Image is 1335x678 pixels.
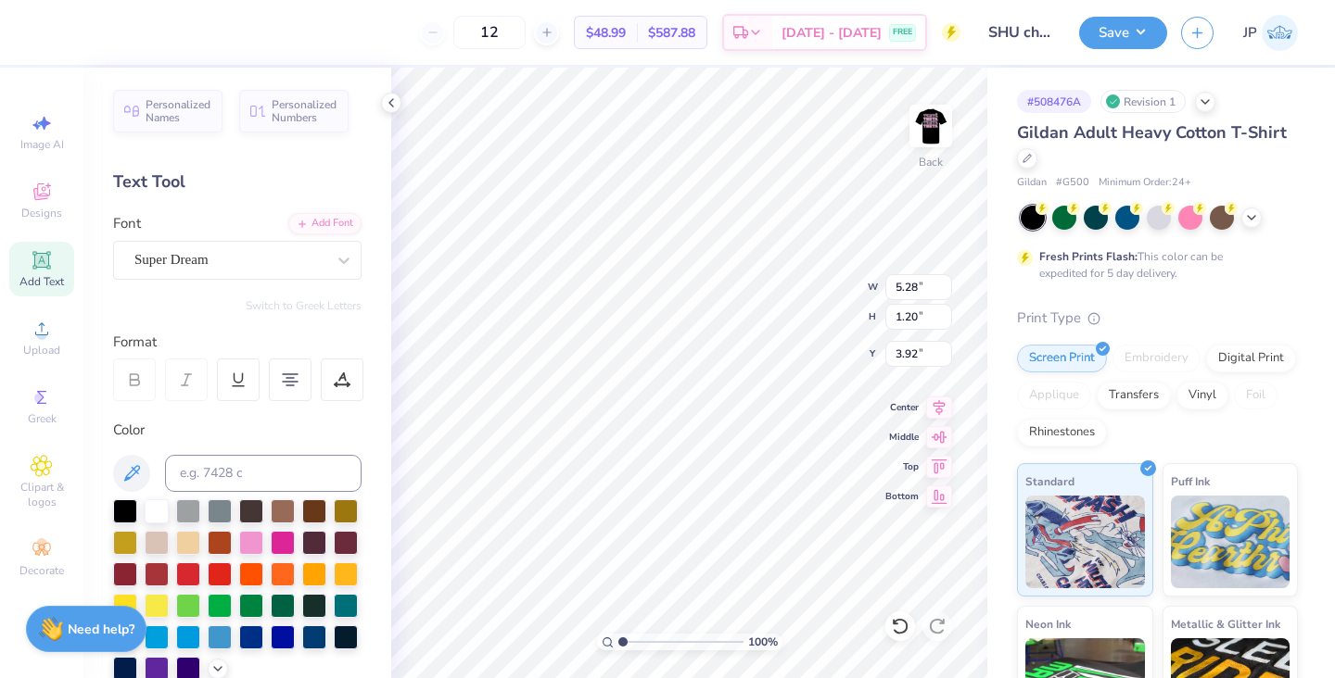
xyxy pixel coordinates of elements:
div: Color [113,420,362,441]
span: Gildan Adult Heavy Cotton T-Shirt [1017,121,1287,144]
div: Text Tool [113,169,362,195]
input: e.g. 7428 c [165,455,362,492]
span: Metallic & Glitter Ink [1171,614,1280,634]
span: Minimum Order: 24 + [1099,175,1191,191]
div: Vinyl [1176,382,1228,409]
span: Center [885,401,919,414]
span: Personalized Names [146,98,211,124]
div: # 508476A [1017,90,1091,113]
span: 100 % [748,634,778,650]
div: Back [919,154,943,170]
div: Screen Print [1017,345,1107,372]
span: Image AI [20,137,64,152]
span: $48.99 [586,23,626,43]
span: $587.88 [648,23,695,43]
div: Embroidery [1112,345,1201,372]
span: Upload [23,343,60,358]
span: Personalized Numbers [272,98,337,124]
span: Neon Ink [1025,614,1071,634]
img: Jade Paneduro [1262,15,1298,51]
span: FREE [893,26,912,39]
strong: Fresh Prints Flash: [1039,249,1138,264]
span: Standard [1025,471,1074,491]
span: Gildan [1017,175,1047,191]
button: Save [1079,17,1167,49]
span: Add Text [19,274,64,289]
div: This color can be expedited for 5 day delivery. [1039,248,1267,282]
a: JP [1243,15,1298,51]
input: – – [453,16,526,49]
img: Standard [1025,496,1145,588]
strong: Need help? [68,621,134,638]
div: Add Font [288,213,362,234]
span: Decorate [19,563,64,578]
div: Revision 1 [1100,90,1186,113]
span: Puff Ink [1171,471,1210,491]
div: Transfers [1097,382,1171,409]
img: Back [912,107,949,144]
span: Middle [885,431,919,444]
span: Greek [28,411,57,426]
div: Rhinestones [1017,419,1107,446]
span: # G500 [1056,175,1089,191]
span: Clipart & logos [9,480,74,509]
div: Foil [1234,382,1278,409]
span: JP [1243,22,1257,44]
span: Designs [21,206,62,220]
span: [DATE] - [DATE] [782,23,882,43]
div: Digital Print [1206,345,1296,372]
div: Print Type [1017,308,1298,329]
img: Puff Ink [1171,496,1290,588]
div: Format [113,332,363,353]
span: Bottom [885,490,919,503]
div: Applique [1017,382,1091,409]
button: Switch to Greek Letters [246,298,362,313]
input: Untitled Design [974,14,1065,51]
label: Font [113,213,141,234]
span: Top [885,460,919,473]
